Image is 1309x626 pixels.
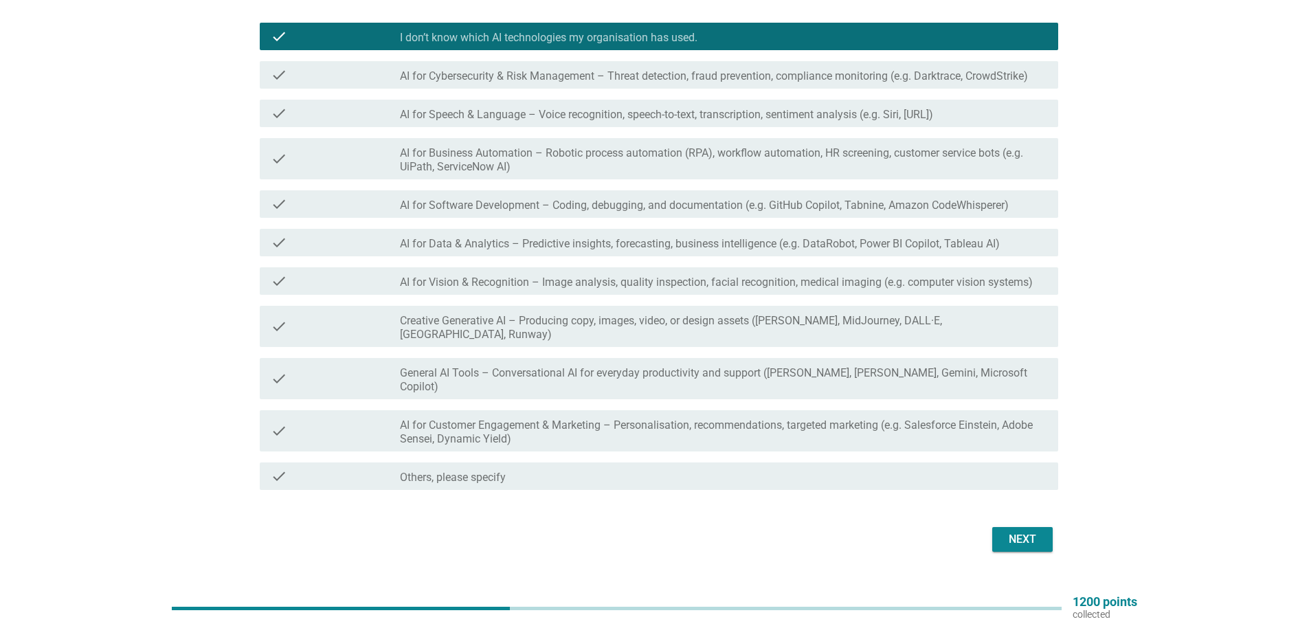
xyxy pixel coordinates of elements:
[271,234,287,251] i: check
[271,416,287,446] i: check
[400,108,933,122] label: AI for Speech & Language – Voice recognition, speech-to-text, transcription, sentiment analysis (...
[400,471,506,484] label: Others, please specify
[400,146,1047,174] label: AI for Business Automation – Robotic process automation (RPA), workflow automation, HR screening,...
[400,314,1047,342] label: Creative Generative AI – Producing copy, images, video, or design assets ([PERSON_NAME], MidJourn...
[400,69,1028,83] label: AI for Cybersecurity & Risk Management – Threat detection, fraud prevention, compliance monitorin...
[400,199,1009,212] label: AI for Software Development – Coding, debugging, and documentation (e.g. GitHub Copilot, Tabnine,...
[271,105,287,122] i: check
[1073,596,1137,608] p: 1200 points
[271,468,287,484] i: check
[400,366,1047,394] label: General AI Tools – Conversational AI for everyday productivity and support ([PERSON_NAME], [PERSO...
[400,237,1000,251] label: AI for Data & Analytics – Predictive insights, forecasting, business intelligence (e.g. DataRobot...
[1003,531,1042,548] div: Next
[271,311,287,342] i: check
[992,527,1053,552] button: Next
[271,273,287,289] i: check
[271,67,287,83] i: check
[1073,608,1137,621] p: collected
[400,31,697,45] label: I don’t know which AI technologies my organisation has used.
[271,28,287,45] i: check
[271,144,287,174] i: check
[271,364,287,394] i: check
[271,196,287,212] i: check
[400,276,1033,289] label: AI for Vision & Recognition – Image analysis, quality inspection, facial recognition, medical ima...
[400,418,1047,446] label: AI for Customer Engagement & Marketing – Personalisation, recommendations, targeted marketing (e....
